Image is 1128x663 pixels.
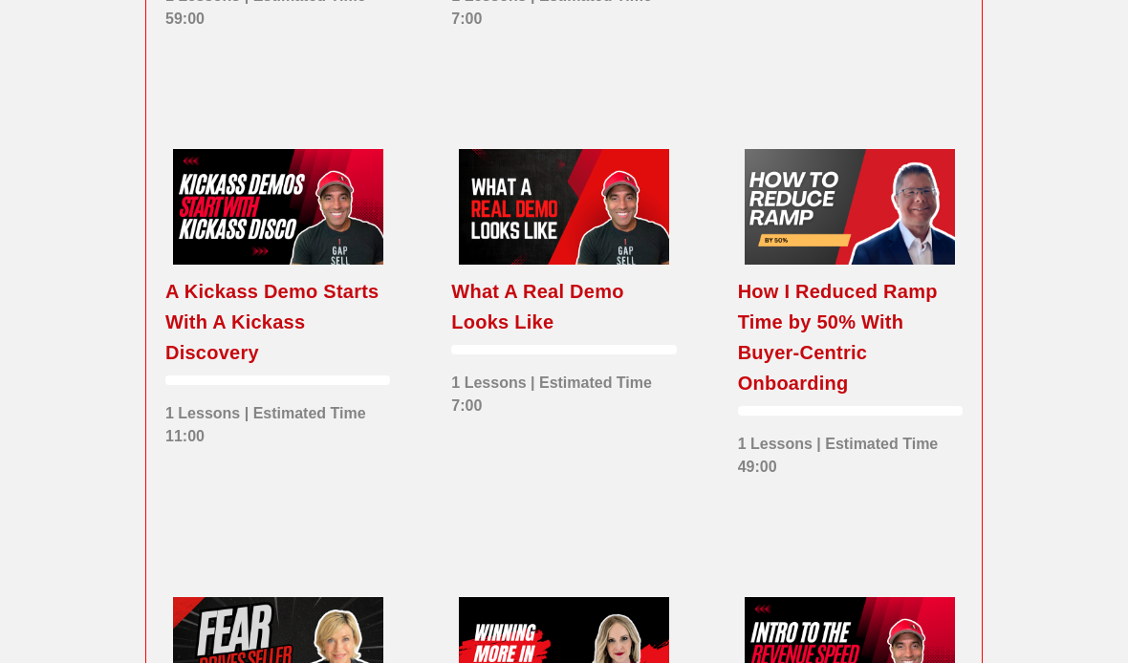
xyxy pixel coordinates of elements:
div: A Kickass Demo Starts With A Kickass Discovery [165,277,390,369]
div: What A Real Demo Looks Like [451,277,676,338]
div: 1 Lessons | Estimated Time 49:00 [738,424,963,480]
div: How I Reduced Ramp Time by 50% With Buyer-Centric Onboarding [738,277,963,399]
div: 1 Lessons | Estimated Time 11:00 [165,394,390,449]
div: 1 Lessons | Estimated Time 7:00 [451,363,676,418]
